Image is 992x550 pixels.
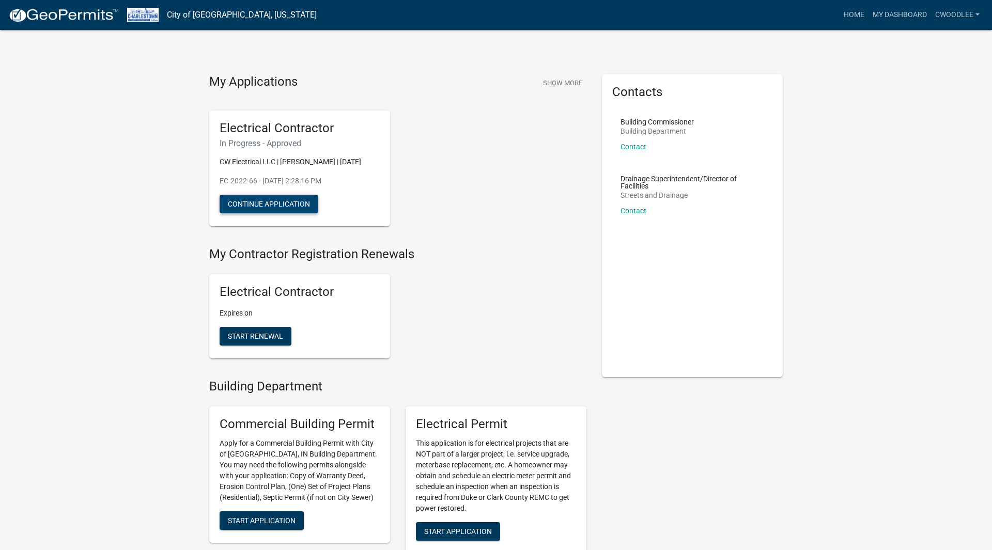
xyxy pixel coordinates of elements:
[220,285,380,300] h5: Electrical Contractor
[621,207,646,215] a: Contact
[220,417,380,432] h5: Commercial Building Permit
[621,118,694,125] p: Building Commissioner
[220,156,380,167] p: CW Electrical LLC | [PERSON_NAME] | [DATE]
[220,195,318,213] button: Continue Application
[869,5,931,25] a: My Dashboard
[167,6,317,24] a: City of [GEOGRAPHIC_DATA], [US_STATE]
[220,438,380,503] p: Apply for a Commercial Building Permit with City of [GEOGRAPHIC_DATA], IN Building Department. Yo...
[228,516,296,524] span: Start Application
[416,522,500,541] button: Start Application
[416,417,576,432] h5: Electrical Permit
[209,74,298,90] h4: My Applications
[127,8,159,22] img: City of Charlestown, Indiana
[220,138,380,148] h6: In Progress - Approved
[621,192,764,199] p: Streets and Drainage
[621,128,694,135] p: Building Department
[220,511,304,530] button: Start Application
[424,527,492,535] span: Start Application
[840,5,869,25] a: Home
[539,74,586,91] button: Show More
[220,121,380,136] h5: Electrical Contractor
[209,379,586,394] h4: Building Department
[621,175,764,190] p: Drainage Superintendent/Director of Facilities
[209,247,586,367] wm-registration-list-section: My Contractor Registration Renewals
[220,327,291,345] button: Start Renewal
[220,308,380,319] p: Expires on
[612,85,772,100] h5: Contacts
[220,176,380,186] p: EC-2022-66 - [DATE] 2:28:16 PM
[228,332,283,340] span: Start Renewal
[209,247,586,262] h4: My Contractor Registration Renewals
[416,438,576,514] p: This application is for electrical projects that are NOT part of a larger project; i.e. service u...
[621,143,646,151] a: Contact
[931,5,984,25] a: cwoodlee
